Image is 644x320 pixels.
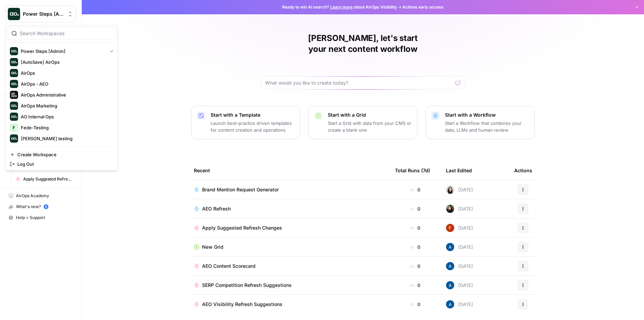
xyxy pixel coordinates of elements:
a: Apply Suggested Refresh Changes [13,174,76,185]
a: Learn more [330,4,353,10]
button: Start with a GridStart a Grid with data from your CMS or create a blank one [308,106,417,139]
div: Last Edited [446,161,472,180]
p: Start with a Workflow [445,112,529,118]
span: AirOps Administrative [21,91,111,98]
div: 0 [395,301,435,308]
img: eoqc67reg7z2luvnwhy7wyvdqmsw [446,205,454,213]
div: [DATE] [446,281,473,289]
div: 0 [395,263,435,270]
button: Help + Support [5,212,76,223]
span: AO Internal Ops [21,113,111,120]
img: Justina testing Logo [10,134,18,143]
img: t5ef5oef8zpw1w4g2xghobes91mw [446,186,454,194]
a: 5 [44,204,48,209]
div: [DATE] [446,186,473,194]
div: 0 [395,186,435,193]
p: Start a Grid with data from your CMS or create a blank one [328,120,412,133]
button: What's new? 5 [5,201,76,212]
span: Power Steps [Admin] [23,11,64,17]
span: AEO Visibility Refresh Suggestions [202,301,282,308]
span: Apply Suggested Refresh Changes [202,224,282,231]
img: AirOps Logo [10,69,18,77]
p: Start a Workflow that combines your data, LLMs and human review [445,120,529,133]
span: AirOps Marketing [21,102,111,109]
img: he81ibor8lsei4p3qvg4ugbvimgp [446,262,454,270]
span: Create Workspace [17,151,111,158]
a: Brand Mention Request Generator [194,186,384,193]
a: Log Out [7,159,116,169]
img: [AutoSave] AirOps Logo [10,58,18,66]
img: AirOps Marketing Logo [10,102,18,110]
div: What's new? [6,202,76,212]
span: Fede-Testing [21,124,111,131]
h1: [PERSON_NAME], let's start your next content workflow [261,33,465,55]
div: 0 [395,282,435,289]
button: Start with a WorkflowStart a Workflow that combines your data, LLMs and human review [426,106,535,139]
div: 0 [395,205,435,212]
a: AirOps Academy [5,190,76,201]
input: What would you like to create today? [265,79,453,86]
button: Workspace: Power Steps [Admin] [5,5,76,23]
span: AirOps Academy [16,193,73,199]
img: AirOps Administrative Logo [10,91,18,99]
p: Start with a Template [211,112,294,118]
div: 0 [395,224,435,231]
span: SERP Competition Refresh Suggestions [202,282,292,289]
img: Power Steps [Admin] Logo [8,8,20,20]
div: [DATE] [446,262,473,270]
span: Actions early access [402,4,444,10]
span: Ready to win AI search? about AirOps Visibility [282,4,397,10]
button: Start with a TemplateLaunch best-practice driven templates for content creation and operations [191,106,300,139]
text: 5 [45,205,47,208]
div: [DATE] [446,205,473,213]
div: [DATE] [446,243,473,251]
span: Apply Suggested Refresh Changes [23,176,73,182]
img: AO Internal Ops Logo [10,113,18,121]
a: SERP Competition Refresh Suggestions [194,282,384,289]
a: New Grid [194,244,384,250]
span: AirOps - AEO [21,81,111,87]
span: New Grid [202,244,224,250]
span: [PERSON_NAME] testing [21,135,111,142]
img: he81ibor8lsei4p3qvg4ugbvimgp [446,300,454,308]
span: AEO Refresh [202,205,231,212]
a: AEO Visibility Refresh Suggestions [194,301,384,308]
div: [DATE] [446,224,473,232]
span: Brand Mention Request Generator [202,186,279,193]
span: F [13,124,15,131]
a: AEO Refresh [194,205,384,212]
a: AEO Content Scorecard [194,263,384,270]
div: Recent [194,161,384,180]
span: AEO Content Scorecard [202,263,256,270]
img: he81ibor8lsei4p3qvg4ugbvimgp [446,243,454,251]
a: Apply Suggested Refresh Changes [194,224,384,231]
div: Total Runs (7d) [395,161,430,180]
img: 7nhihnjpesijol0l01fvic7q4e5q [446,224,454,232]
span: Help + Support [16,215,73,221]
p: Start with a Grid [328,112,412,118]
div: Workspace: Power Steps [Admin] [5,25,118,171]
div: [DATE] [446,300,473,308]
img: he81ibor8lsei4p3qvg4ugbvimgp [446,281,454,289]
img: Power Steps [Admin] Logo [10,47,18,55]
span: Power Steps [Admin] [21,48,105,55]
span: Log Out [17,161,111,168]
span: AirOps [21,70,111,76]
div: 0 [395,244,435,250]
span: [AutoSave] AirOps [21,59,111,66]
a: Create Workspace [7,150,116,159]
p: Launch best-practice driven templates for content creation and operations [211,120,294,133]
div: Actions [514,161,532,180]
input: Search Workspaces [20,30,112,37]
img: AirOps - AEO Logo [10,80,18,88]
